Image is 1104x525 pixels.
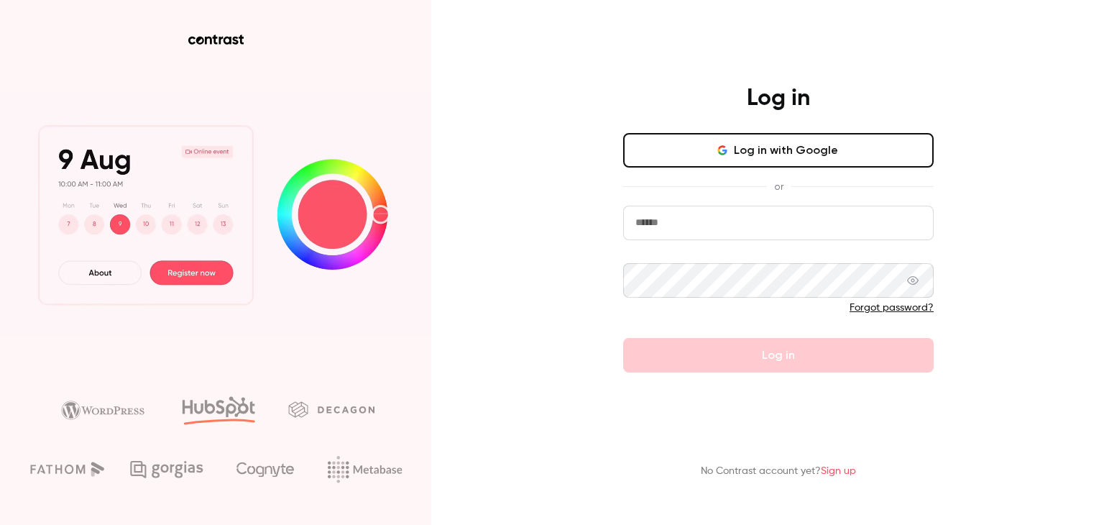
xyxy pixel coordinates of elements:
button: Log in with Google [623,133,934,168]
span: or [767,179,791,194]
p: No Contrast account yet? [701,464,856,479]
img: decagon [288,401,374,417]
a: Forgot password? [850,303,934,313]
a: Sign up [821,466,856,476]
h4: Log in [747,84,810,113]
